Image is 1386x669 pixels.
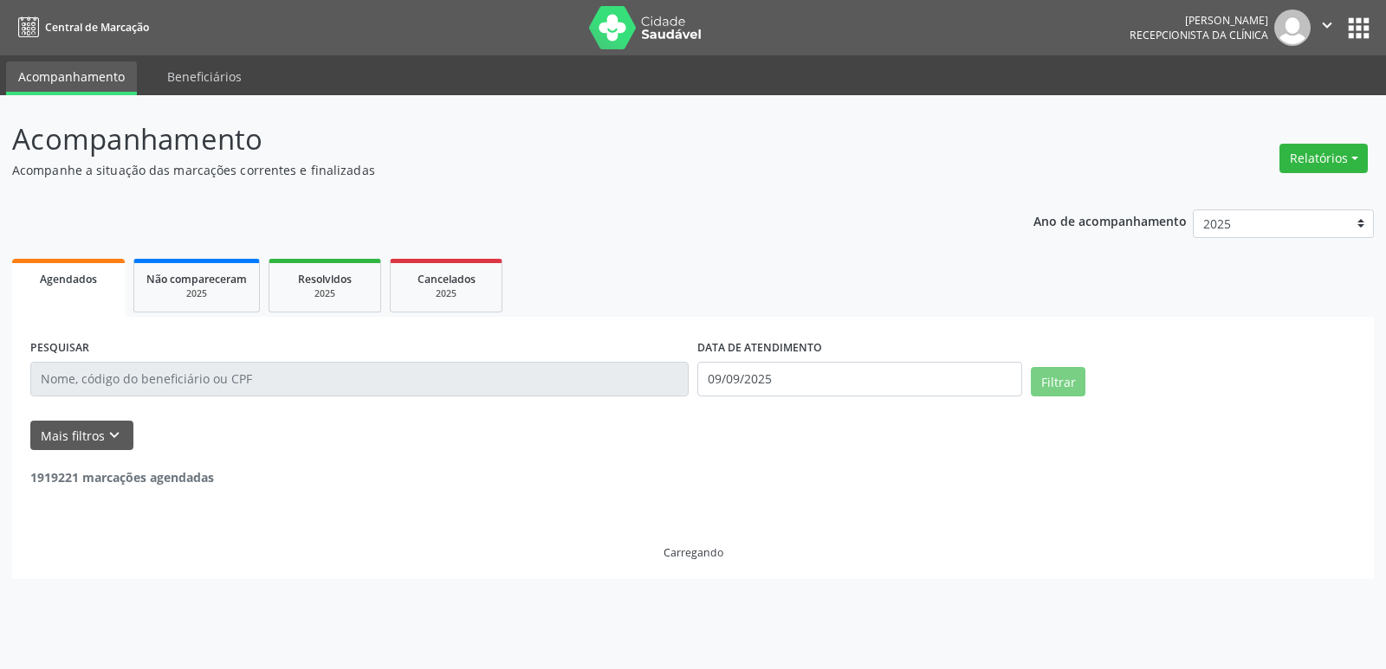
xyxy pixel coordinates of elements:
[1311,10,1344,46] button: 
[298,272,352,286] span: Resolvidos
[664,545,723,560] div: Carregando
[105,426,124,445] i: keyboard_arrow_down
[1274,10,1311,46] img: img
[1130,13,1268,28] div: [PERSON_NAME]
[30,335,89,362] label: PESQUISAR
[146,287,247,300] div: 2025
[1031,367,1085,396] button: Filtrar
[1344,13,1374,43] button: apps
[30,362,689,396] input: Nome, código do beneficiário ou CPF
[697,335,822,362] label: DATA DE ATENDIMENTO
[30,469,214,486] strong: 1919221 marcações agendadas
[403,287,489,300] div: 2025
[12,118,965,161] p: Acompanhamento
[6,61,137,95] a: Acompanhamento
[1318,16,1337,35] i: 
[12,13,149,42] a: Central de Marcação
[282,287,368,300] div: 2025
[146,272,247,286] span: Não compareceram
[30,421,133,451] button: Mais filtroskeyboard_arrow_down
[45,20,149,35] span: Central de Marcação
[1130,28,1268,42] span: Recepcionista da clínica
[1279,144,1368,173] button: Relatórios
[40,272,97,286] span: Agendados
[12,161,965,179] p: Acompanhe a situação das marcações correntes e finalizadas
[155,61,254,92] a: Beneficiários
[1033,209,1187,231] p: Ano de acompanhamento
[418,272,476,286] span: Cancelados
[697,362,1022,396] input: Selecione um intervalo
